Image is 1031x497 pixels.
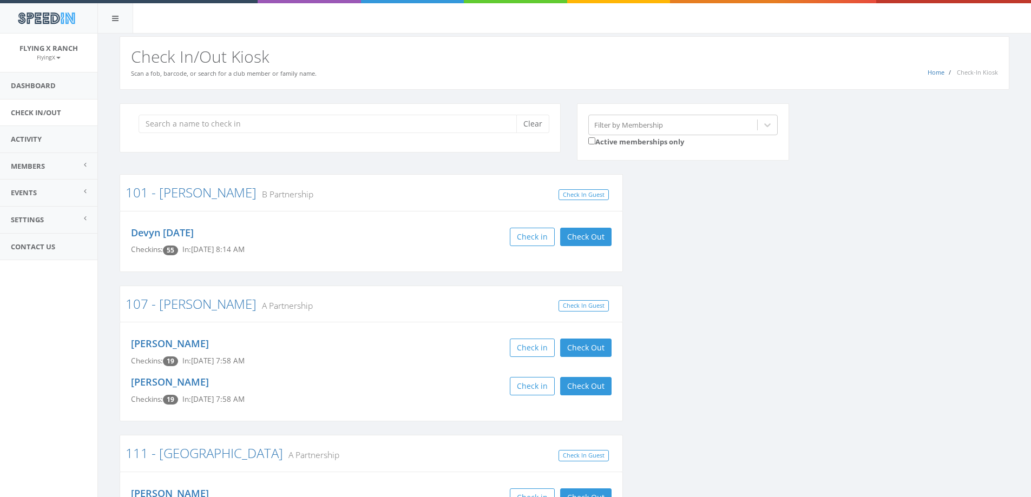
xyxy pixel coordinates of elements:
[131,226,194,239] a: Devyn [DATE]
[131,375,209,388] a: [PERSON_NAME]
[510,377,555,395] button: Check in
[163,246,178,255] span: Checkin count
[283,449,339,461] small: A Partnership
[131,244,163,254] span: Checkins:
[257,188,313,200] small: B Partnership
[559,450,609,461] a: Check In Guest
[559,300,609,312] a: Check In Guest
[12,8,80,28] img: speedin_logo.png
[131,337,209,350] a: [PERSON_NAME]
[588,137,595,144] input: Active memberships only
[19,43,78,53] span: Flying X Ranch
[126,444,283,462] a: 111 - [GEOGRAPHIC_DATA]
[131,69,317,77] small: Scan a fob, barcode, or search for a club member or family name.
[131,48,998,65] h2: Check In/Out Kiosk
[163,356,178,366] span: Checkin count
[163,395,178,405] span: Checkin count
[11,242,55,251] span: Contact Us
[11,215,44,224] span: Settings
[126,295,257,313] a: 107 - [PERSON_NAME]
[516,115,549,133] button: Clear
[257,300,313,312] small: A Partnership
[560,377,612,395] button: Check Out
[37,52,61,62] a: FlyingX
[594,120,663,130] div: Filter by Membership
[126,183,257,201] a: 101 - [PERSON_NAME]
[510,339,555,357] button: Check in
[559,189,609,201] a: Check In Guest
[131,394,163,404] span: Checkins:
[37,54,61,61] small: FlyingX
[139,115,524,133] input: Search a name to check in
[11,161,45,171] span: Members
[182,394,245,404] span: In: [DATE] 7:58 AM
[957,68,998,76] span: Check-In Kiosk
[182,244,245,254] span: In: [DATE] 8:14 AM
[510,228,555,246] button: Check in
[588,135,684,147] label: Active memberships only
[182,356,245,366] span: In: [DATE] 7:58 AM
[928,68,944,76] a: Home
[131,356,163,366] span: Checkins:
[560,339,612,357] button: Check Out
[560,228,612,246] button: Check Out
[11,188,37,197] span: Events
